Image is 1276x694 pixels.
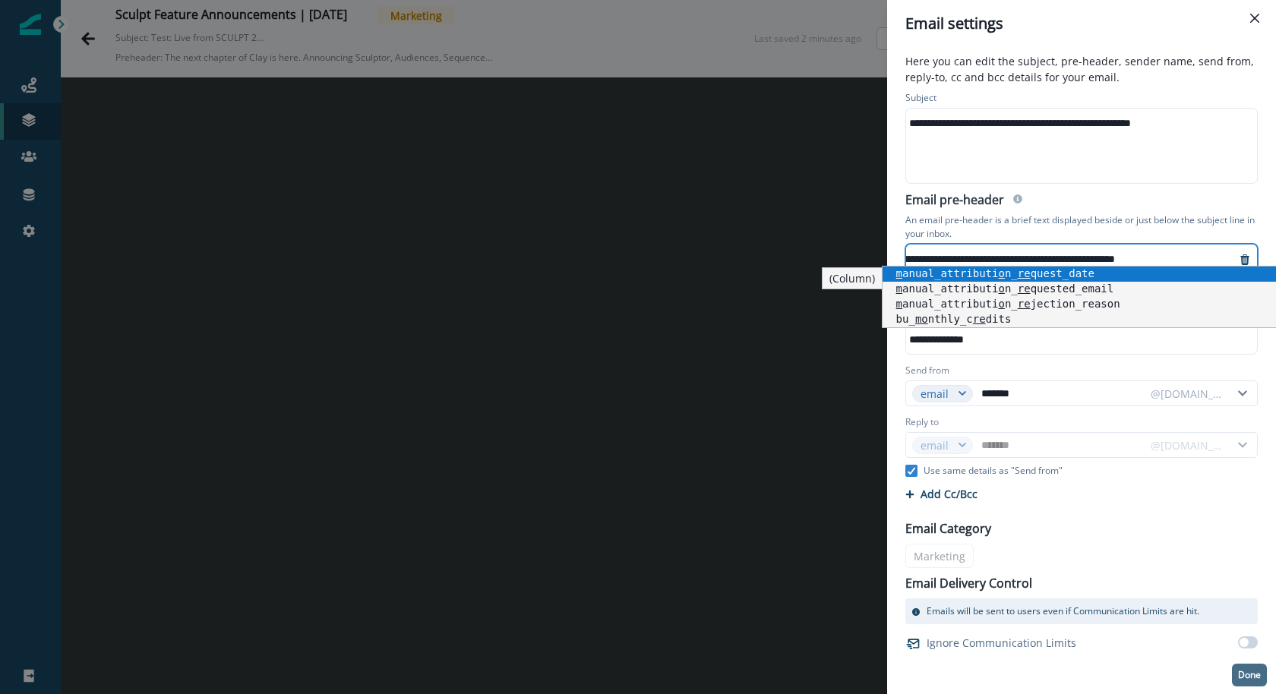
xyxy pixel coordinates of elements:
[927,604,1199,618] p: Emails will be sent to users even if Communication Limits are hit.
[905,487,978,501] button: Add Cc/Bcc
[998,298,1004,310] span: o
[905,574,1032,592] p: Email Delivery Control
[896,53,1267,88] p: Here you can edit the subject, pre-header, sender name, send from, reply-to, cc and bcc details f...
[905,519,991,538] p: Email Category
[973,313,986,325] span: re
[896,267,1094,279] span: anual_attributi n_ quest_date
[1238,670,1261,680] p: Done
[896,282,902,295] span: m
[905,210,1258,244] p: An email pre-header is a brief text displayed beside or just below the subject line in your inbox.
[998,267,1004,279] span: o
[1243,6,1267,30] button: Close
[1018,298,1031,310] span: re
[905,415,939,429] label: Reply to
[998,282,1004,295] span: o
[896,282,1114,295] span: anual_attributi n_ quested_email
[905,193,1004,210] h2: Email pre-header
[1151,386,1224,402] div: @[DOMAIN_NAME]
[1018,267,1031,279] span: re
[1232,664,1267,686] button: Done
[896,313,1012,325] span: bu_ nthly_c dits
[921,386,951,402] div: email
[927,635,1076,651] p: Ignore Communication Limits
[896,267,902,279] span: m
[1018,282,1031,295] span: re
[905,12,1258,35] div: Email settings
[1239,254,1251,266] svg: remove-preheader
[905,91,936,108] p: Subject
[905,364,949,377] label: Send from
[822,267,883,289] div: (Column)
[896,298,902,310] span: m
[915,313,928,325] span: mo
[896,298,1120,310] span: anual_attributi n_ jection_reason
[924,464,1063,478] p: Use same details as "Send from"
